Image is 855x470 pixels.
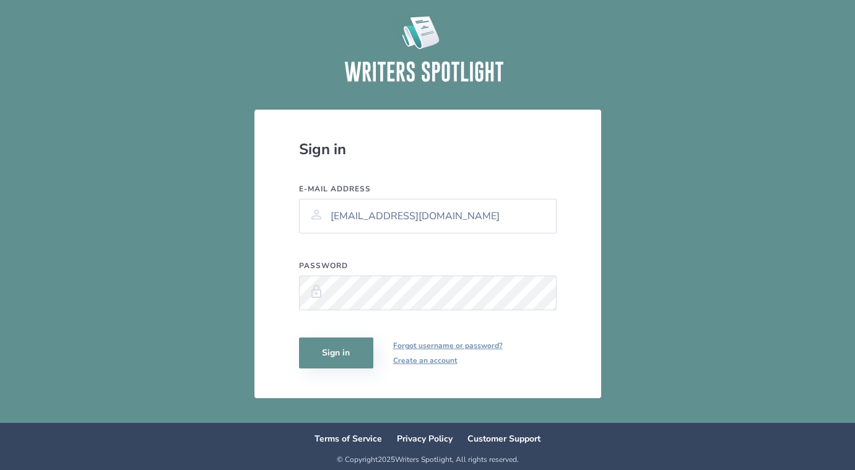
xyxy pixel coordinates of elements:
[393,353,503,368] a: Create an account
[299,199,557,233] input: example@domain.com
[299,184,557,194] label: E-mail address
[397,433,453,445] a: Privacy Policy
[315,433,382,445] a: Terms of Service
[393,338,503,353] a: Forgot username or password?
[337,455,519,464] div: © Copyright 2025 Writers Spotlight, All rights reserved.
[299,337,373,368] button: Sign in
[299,261,557,271] label: Password
[299,139,557,159] div: Sign in
[467,433,540,445] a: Customer Support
